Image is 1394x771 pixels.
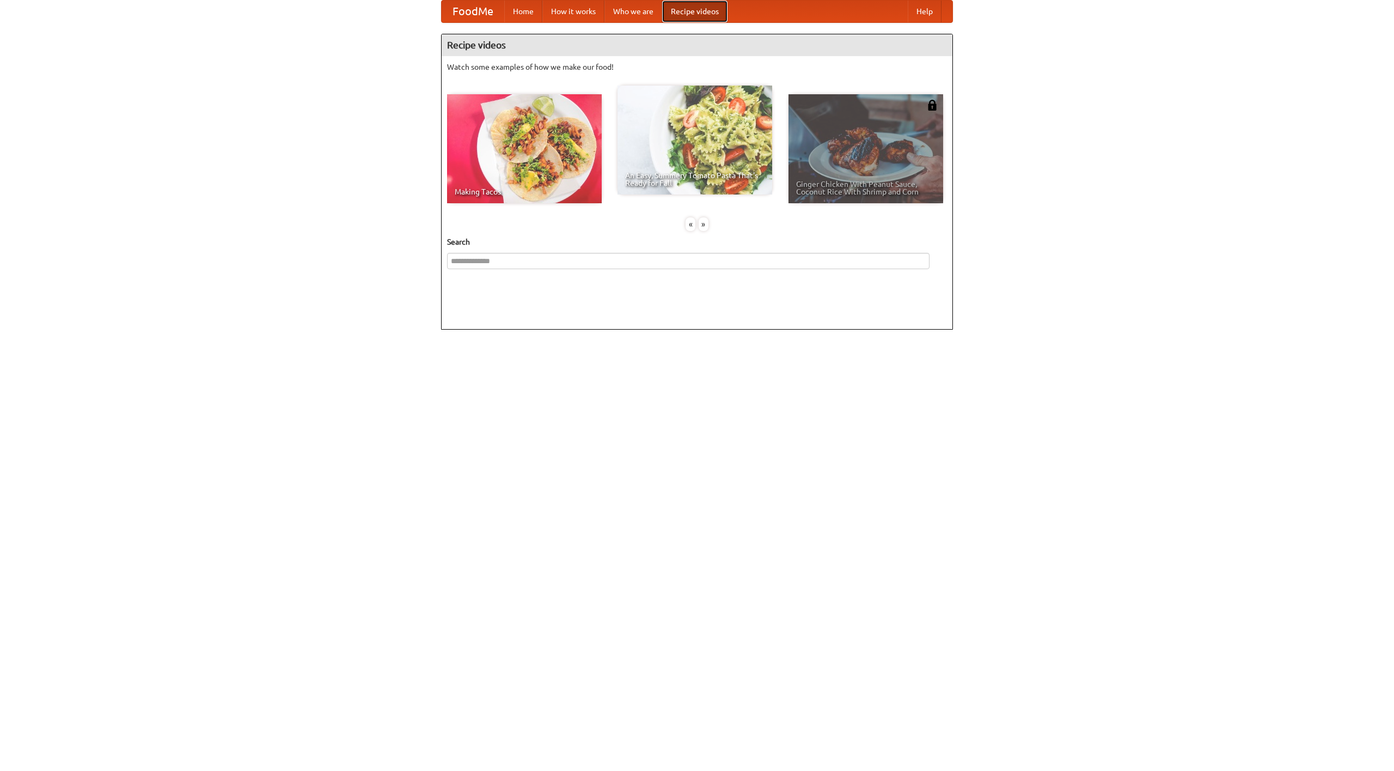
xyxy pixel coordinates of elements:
a: How it works [542,1,604,22]
div: » [699,217,708,231]
a: Who we are [604,1,662,22]
a: Home [504,1,542,22]
a: Recipe videos [662,1,727,22]
p: Watch some examples of how we make our food! [447,62,947,72]
h4: Recipe videos [442,34,952,56]
div: « [686,217,695,231]
a: An Easy, Summery Tomato Pasta That's Ready for Fall [617,86,772,195]
a: Making Tacos [447,94,602,203]
span: An Easy, Summery Tomato Pasta That's Ready for Fall [625,172,765,187]
img: 483408.png [927,100,938,111]
h5: Search [447,236,947,247]
a: Help [908,1,941,22]
span: Making Tacos [455,188,594,196]
a: FoodMe [442,1,504,22]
